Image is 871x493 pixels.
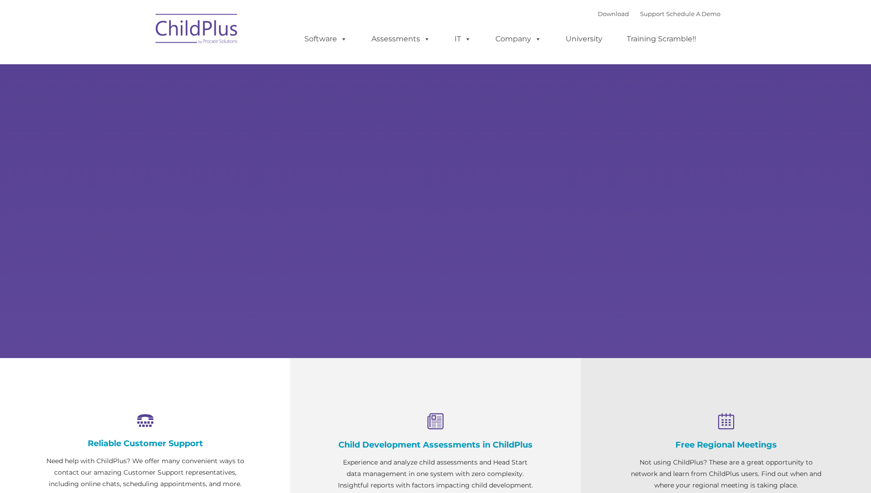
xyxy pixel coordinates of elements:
[336,457,534,491] p: Experience and analyze child assessments and Head Start data management in one system with zero c...
[486,30,551,48] a: Company
[640,10,664,17] a: Support
[46,438,244,448] h4: Reliable Customer Support
[362,30,439,48] a: Assessments
[445,30,480,48] a: IT
[556,30,612,48] a: University
[151,7,243,53] img: ChildPlus by Procare Solutions
[598,10,629,17] a: Download
[627,457,825,491] p: Not using ChildPlus? These are a great opportunity to network and learn from ChildPlus users. Fin...
[46,455,244,490] p: Need help with ChildPlus? We offer many convenient ways to contact our amazing Customer Support r...
[336,440,534,450] h4: Child Development Assessments in ChildPlus
[618,30,705,48] a: Training Scramble!!
[295,30,356,48] a: Software
[666,10,720,17] a: Schedule A Demo
[627,440,825,450] h4: Free Regional Meetings
[598,10,720,17] font: |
